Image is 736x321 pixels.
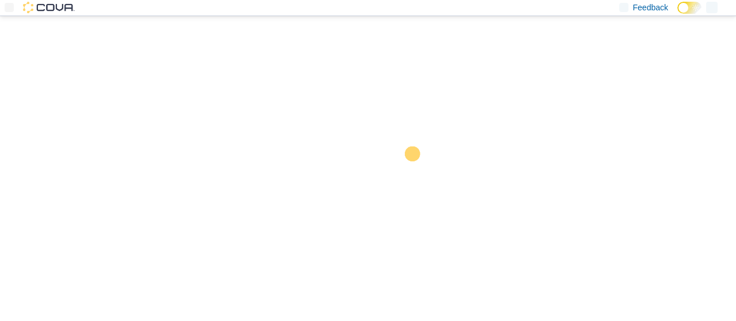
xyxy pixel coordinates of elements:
[677,2,701,14] input: Dark Mode
[633,2,668,13] span: Feedback
[368,138,454,224] img: cova-loader
[23,2,75,13] img: Cova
